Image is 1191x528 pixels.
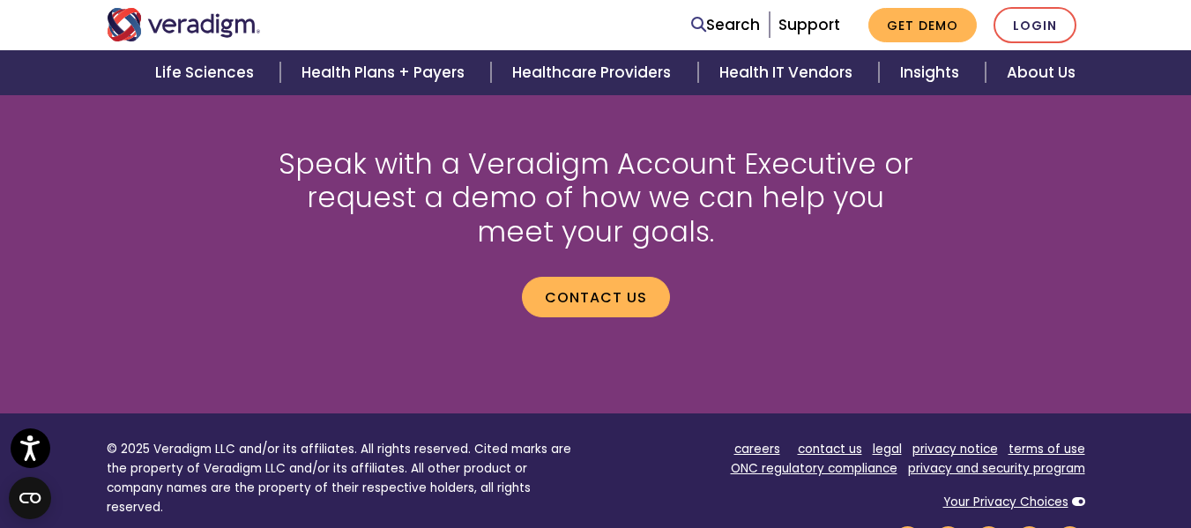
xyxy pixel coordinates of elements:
[491,50,697,95] a: Healthcare Providers
[798,441,862,457] a: contact us
[943,494,1068,510] a: Your Privacy Choices
[731,460,897,477] a: ONC regulatory compliance
[698,50,879,95] a: Health IT Vendors
[912,441,998,457] a: privacy notice
[274,147,918,249] h2: Speak with a Veradigm Account Executive or request a demo of how we can help you meet your goals.
[778,14,840,35] a: Support
[107,8,261,41] img: Veradigm logo
[107,440,583,517] p: © 2025 Veradigm LLC and/or its affiliates. All rights reserved. Cited marks are the property of V...
[873,441,902,457] a: legal
[9,477,51,519] button: Open CMP widget
[280,50,491,95] a: Health Plans + Payers
[691,13,760,37] a: Search
[734,441,780,457] a: careers
[134,50,280,95] a: Life Sciences
[1009,441,1085,457] a: terms of use
[879,50,986,95] a: Insights
[908,460,1085,477] a: privacy and security program
[986,50,1097,95] a: About Us
[994,7,1076,43] a: Login
[868,8,977,42] a: Get Demo
[522,277,670,317] a: Contact us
